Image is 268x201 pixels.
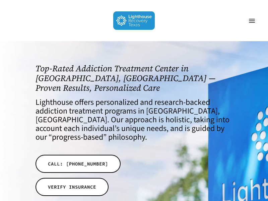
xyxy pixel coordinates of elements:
[36,155,121,173] a: CALL: [PHONE_NUMBER]
[52,131,103,143] a: progress-based
[48,184,96,190] span: VERIFY INSURANCE
[36,98,232,142] h4: Lighthouse offers personalized and research-backed addiction treatment programs in [GEOGRAPHIC_DA...
[245,17,259,24] a: Navigation Menu
[36,64,232,92] h1: Top-Rated Addiction Treatment Center in [GEOGRAPHIC_DATA], [GEOGRAPHIC_DATA] — Proven Results, Pe...
[113,11,155,30] img: Lighthouse Recovery Texas
[48,160,108,167] span: CALL: [PHONE_NUMBER]
[36,178,109,196] a: VERIFY INSURANCE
